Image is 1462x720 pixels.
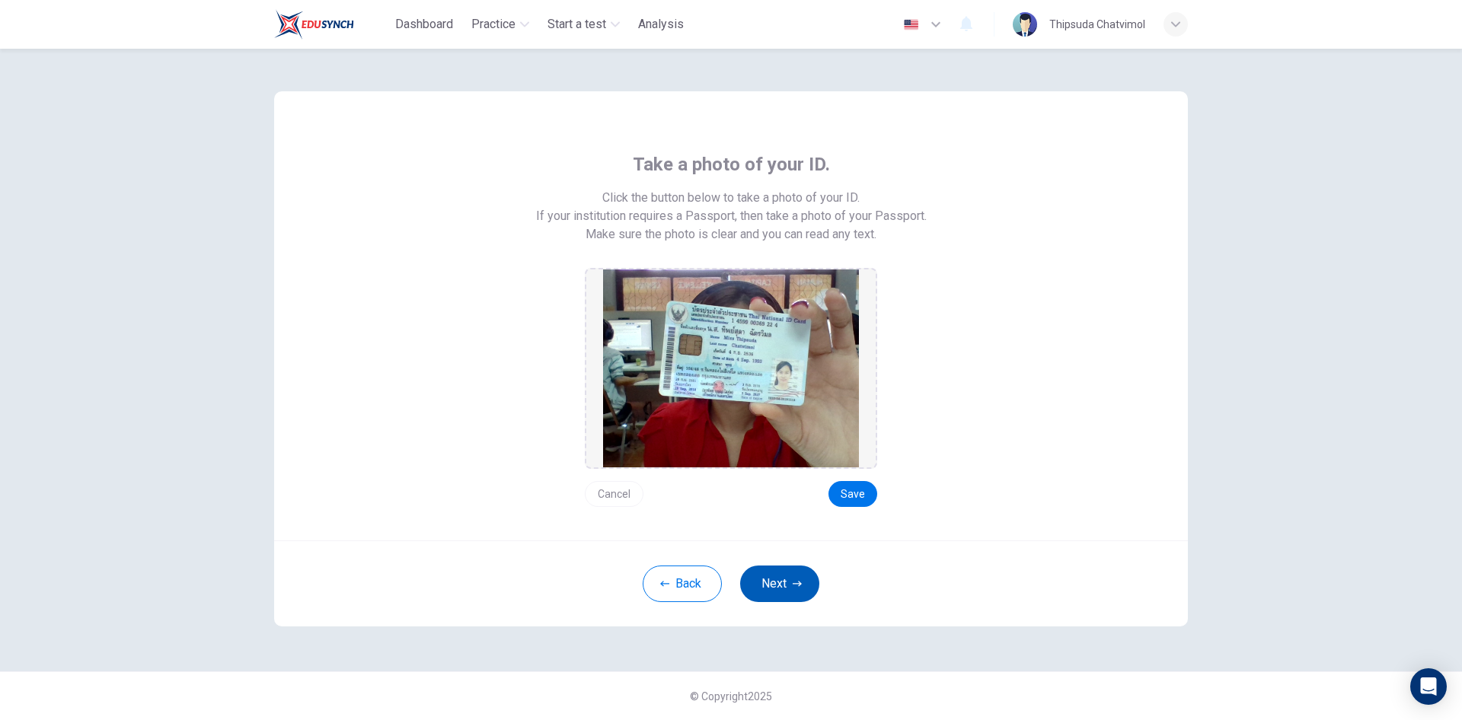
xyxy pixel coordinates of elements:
div: Thipsuda Chatvimol [1049,15,1145,33]
button: Start a test [541,11,626,38]
button: Dashboard [389,11,459,38]
button: Practice [465,11,535,38]
span: Analysis [638,15,684,33]
img: en [902,19,921,30]
span: Start a test [547,15,606,33]
span: Take a photo of your ID. [633,152,830,177]
span: Click the button below to take a photo of your ID. If your institution requires a Passport, then ... [536,189,927,225]
span: Dashboard [395,15,453,33]
span: Practice [471,15,516,33]
button: Cancel [585,481,643,507]
img: Profile picture [1013,12,1037,37]
img: preview screemshot [603,269,859,467]
img: Train Test logo [274,9,354,40]
button: Next [740,565,819,602]
button: Save [828,481,877,507]
button: Back [643,565,722,602]
span: © Copyright 2025 [690,690,772,702]
span: Make sure the photo is clear and you can read any text. [586,225,876,244]
a: Train Test logo [274,9,389,40]
div: Open Intercom Messenger [1410,668,1447,705]
button: Analysis [632,11,690,38]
